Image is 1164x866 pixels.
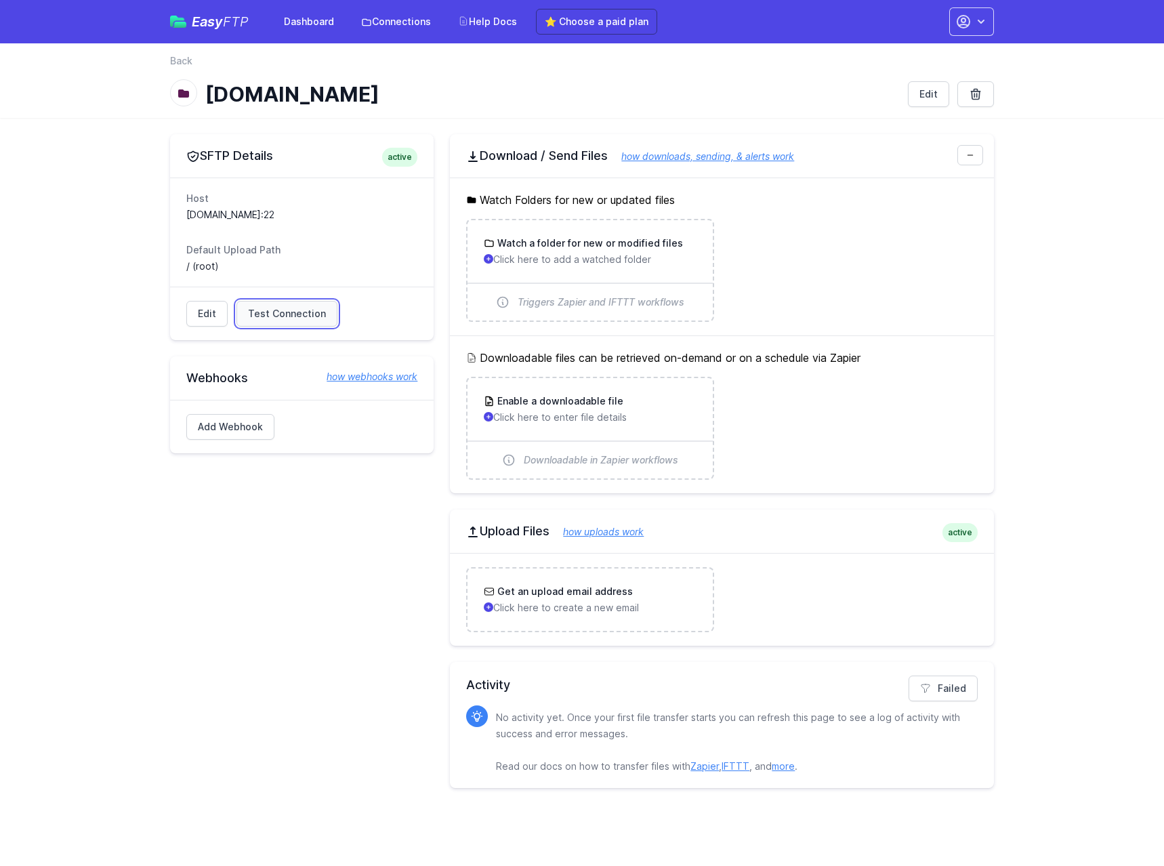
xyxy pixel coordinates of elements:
[467,569,712,631] a: Get an upload email address Click here to create a new email
[276,9,342,34] a: Dashboard
[170,54,994,76] nav: Breadcrumb
[484,253,696,266] p: Click here to add a watched folder
[466,676,978,695] h2: Activity
[186,260,417,273] dd: / (root)
[495,585,633,598] h3: Get an upload email address
[518,295,684,309] span: Triggers Zapier and IFTTT workflows
[170,15,249,28] a: EasyFTP
[1096,798,1148,850] iframe: Drift Widget Chat Controller
[205,82,897,106] h1: [DOMAIN_NAME]
[186,208,417,222] dd: [DOMAIN_NAME]:22
[186,243,417,257] dt: Default Upload Path
[484,601,696,615] p: Click here to create a new email
[382,148,417,167] span: active
[495,394,623,408] h3: Enable a downloadable file
[484,411,696,424] p: Click here to enter file details
[942,523,978,542] span: active
[186,414,274,440] a: Add Webhook
[549,526,644,537] a: how uploads work
[467,378,712,478] a: Enable a downloadable file Click here to enter file details Downloadable in Zapier workflows
[186,192,417,205] dt: Host
[495,236,683,250] h3: Watch a folder for new or modified files
[496,709,967,775] p: No activity yet. Once your first file transfer starts you can refresh this page to see a log of a...
[690,760,719,772] a: Zapier
[170,54,192,68] a: Back
[192,15,249,28] span: Easy
[467,220,712,321] a: Watch a folder for new or modified files Click here to add a watched folder Triggers Zapier and I...
[466,148,978,164] h2: Download / Send Files
[186,301,228,327] a: Edit
[248,307,326,321] span: Test Connection
[772,760,795,772] a: more
[722,760,749,772] a: IFTTT
[909,676,978,701] a: Failed
[466,523,978,539] h2: Upload Files
[608,150,794,162] a: how downloads, sending, & alerts work
[186,370,417,386] h2: Webhooks
[170,16,186,28] img: easyftp_logo.png
[908,81,949,107] a: Edit
[223,14,249,30] span: FTP
[450,9,525,34] a: Help Docs
[313,370,417,384] a: how webhooks work
[466,192,978,208] h5: Watch Folders for new or updated files
[524,453,678,467] span: Downloadable in Zapier workflows
[536,9,657,35] a: ⭐ Choose a paid plan
[353,9,439,34] a: Connections
[186,148,417,164] h2: SFTP Details
[236,301,337,327] a: Test Connection
[466,350,978,366] h5: Downloadable files can be retrieved on-demand or on a schedule via Zapier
